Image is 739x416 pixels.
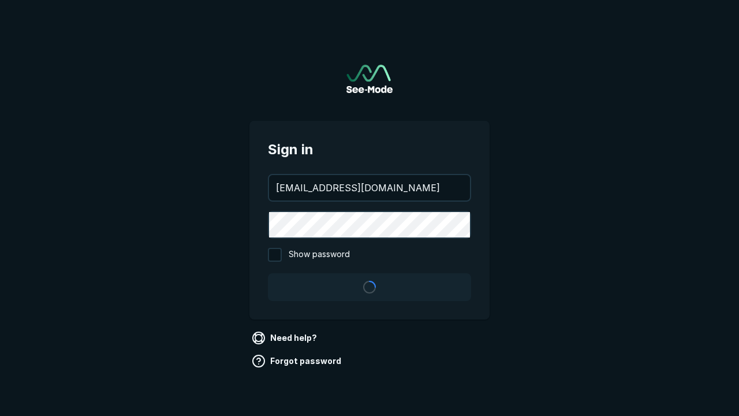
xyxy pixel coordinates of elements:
span: Show password [289,248,350,262]
input: your@email.com [269,175,470,200]
span: Sign in [268,139,471,160]
img: See-Mode Logo [346,65,393,93]
a: Go to sign in [346,65,393,93]
a: Need help? [249,329,322,347]
a: Forgot password [249,352,346,370]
